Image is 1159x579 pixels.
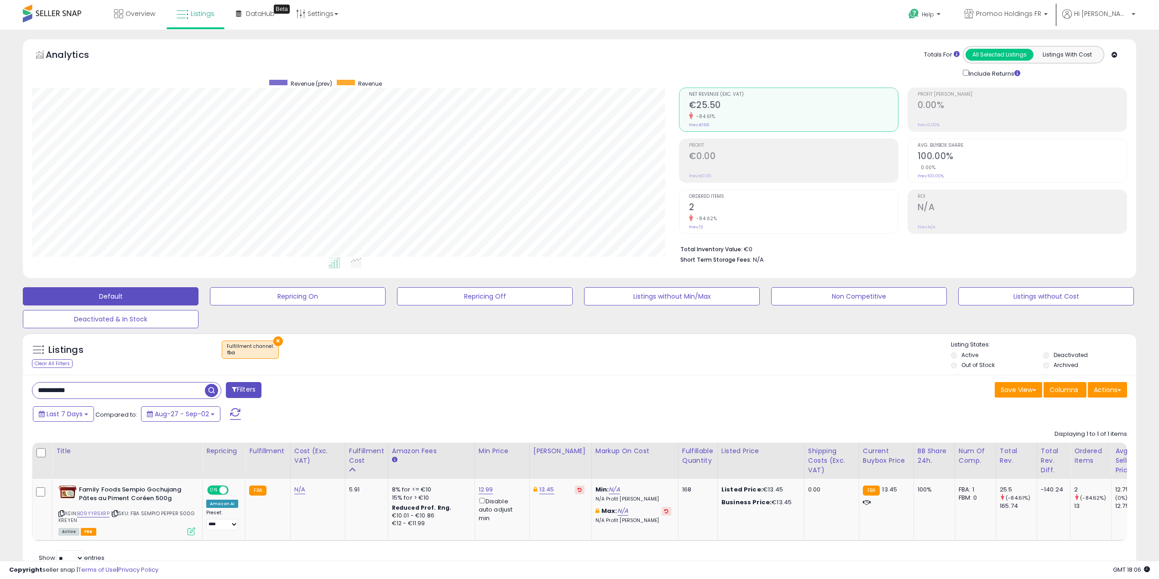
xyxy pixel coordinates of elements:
[1049,385,1078,394] span: Columns
[721,485,763,494] b: Listed Price:
[1115,494,1128,501] small: (0%)
[141,406,220,422] button: Aug-27 - Sep-02
[721,498,797,507] div: €13.45
[721,498,772,507] b: Business Price:
[294,446,341,465] div: Cost (Exc. VAT)
[58,510,194,523] span: | SKU: FBA SEMPIO PEPPER 500G KREYEN
[689,194,898,199] span: Ordered Items
[609,485,620,494] a: N/A
[918,486,948,494] div: 100%
[601,507,617,515] b: Max:
[721,446,800,456] div: Listed Price
[479,496,522,522] div: Disable auto adjust min
[956,68,1031,78] div: Include Returns
[1033,49,1101,61] button: Listings With Cost
[226,382,261,398] button: Filters
[227,343,274,357] span: Fulfillment channel :
[693,113,715,120] small: -84.61%
[1000,446,1033,465] div: Total Rev.
[358,80,382,88] span: Revenue
[479,485,493,494] a: 12.99
[58,486,77,498] img: 41wVXANS-4L._SL40_.jpg
[617,507,628,516] a: N/A
[77,510,110,517] a: B09YYR5XRP
[918,122,940,128] small: Prev: 0.00%
[908,8,919,20] i: Get Help
[689,100,898,112] h2: €25.50
[689,151,898,163] h2: €0.00
[682,486,710,494] div: 168
[1006,494,1030,501] small: (-84.61%)
[1055,430,1127,439] div: Displaying 1 to 1 of 1 items
[961,351,978,359] label: Active
[918,194,1127,199] span: ROI
[901,1,950,30] a: Help
[155,409,209,419] span: Aug-27 - Sep-02
[689,143,898,148] span: Profit
[689,202,898,214] h2: 2
[78,565,117,574] a: Terms of Use
[924,51,960,59] div: Totals For
[959,494,989,502] div: FBM: 0
[349,446,384,465] div: Fulfillment Cost
[808,446,855,475] div: Shipping Costs (Exc. VAT)
[294,485,305,494] a: N/A
[882,485,897,494] span: 13.45
[56,446,198,456] div: Title
[1074,486,1111,494] div: 2
[479,446,526,456] div: Min Price
[1041,446,1066,475] div: Total Rev. Diff.
[246,9,275,18] span: DataHub
[392,520,468,527] div: €12 - €11.99
[918,100,1127,112] h2: 0.00%
[584,287,760,305] button: Listings without Min/Max
[1115,486,1152,494] div: 12.75
[39,553,104,562] span: Show: entries
[682,446,714,465] div: Fulfillable Quantity
[227,350,274,356] div: fba
[48,344,84,357] h5: Listings
[918,92,1127,97] span: Profit [PERSON_NAME]
[23,287,198,305] button: Default
[1054,361,1078,369] label: Archived
[118,565,158,574] a: Privacy Policy
[1054,351,1088,359] label: Deactivated
[693,215,717,222] small: -84.62%
[1044,382,1086,398] button: Columns
[249,486,266,496] small: FBA
[227,486,242,494] span: OFF
[1000,486,1037,494] div: 25.5
[689,122,709,128] small: Prev: €166
[392,446,471,456] div: Amazon Fees
[976,9,1041,18] span: Promoo Holdings FR
[58,486,195,534] div: ASIN:
[33,406,94,422] button: Last 7 Days
[349,486,381,494] div: 5.91
[721,486,797,494] div: €13.45
[392,512,468,520] div: €10.01 - €10.86
[206,446,241,456] div: Repricing
[1062,9,1135,30] a: Hi [PERSON_NAME]
[1080,494,1106,501] small: (-84.62%)
[863,446,910,465] div: Current Buybox Price
[595,496,671,502] p: N/A Profit [PERSON_NAME]
[191,9,214,18] span: Listings
[591,443,678,479] th: The percentage added to the cost of goods (COGS) that forms the calculator for Min & Max prices.
[206,500,238,508] div: Amazon AI
[680,243,1121,254] li: €0
[249,446,286,456] div: Fulfillment
[392,486,468,494] div: 8% for <= €10
[9,565,42,574] strong: Copyright
[392,504,452,512] b: Reduced Prof. Rng.
[58,528,79,536] span: All listings currently available for purchase on Amazon
[918,173,944,179] small: Prev: 100.00%
[918,202,1127,214] h2: N/A
[689,173,711,179] small: Prev: €0.00
[1113,565,1150,574] span: 2025-09-10 18:06 GMT
[397,287,573,305] button: Repricing Off
[1115,446,1149,475] div: Avg Selling Price
[79,486,190,505] b: Family Foods Sempio Gochujang Pâtes au Piment Coréen 500g
[23,310,198,328] button: Deactivated & In Stock
[753,255,764,264] span: N/A
[206,510,238,530] div: Preset:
